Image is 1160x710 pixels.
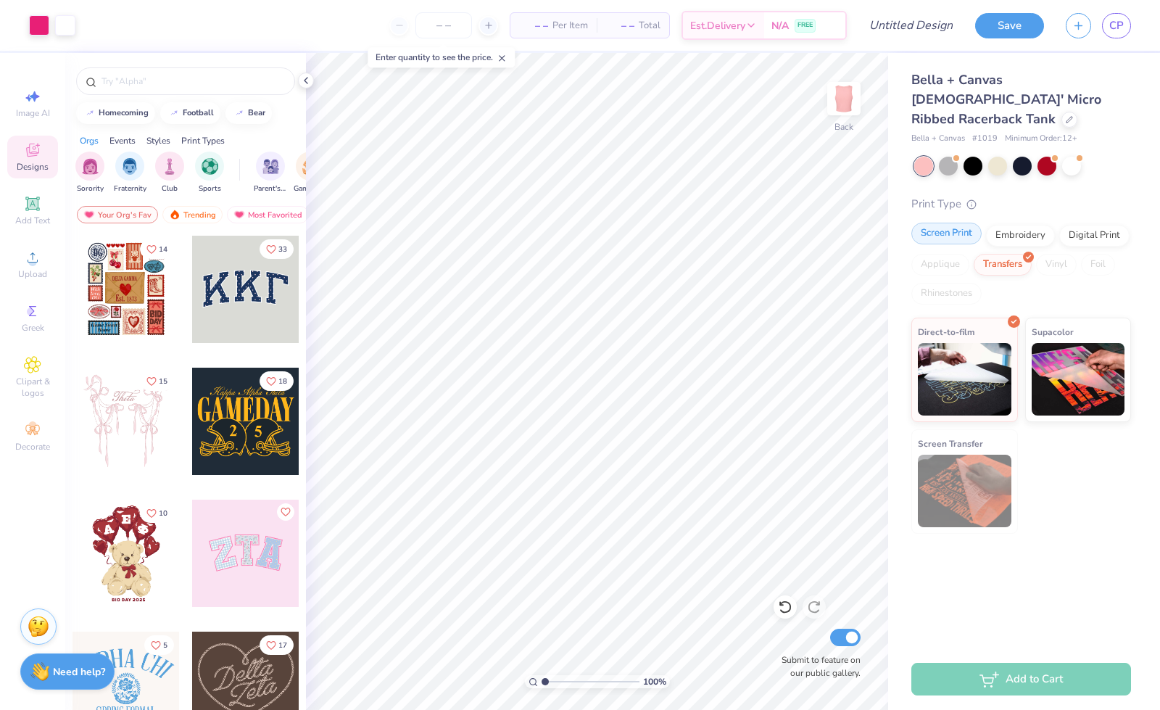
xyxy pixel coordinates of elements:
[643,675,666,688] span: 100 %
[159,246,167,253] span: 14
[260,635,294,655] button: Like
[140,239,174,259] button: Like
[1032,343,1125,416] img: Supacolor
[911,71,1101,128] span: Bella + Canvas [DEMOGRAPHIC_DATA]' Micro Ribbed Racerback Tank
[254,183,287,194] span: Parent's Weekend
[114,152,146,194] button: filter button
[162,183,178,194] span: Club
[262,158,279,175] img: Parent's Weekend Image
[22,322,44,334] span: Greek
[183,109,214,117] div: football
[159,510,167,517] span: 10
[1059,225,1130,247] div: Digital Print
[294,183,327,194] span: Game Day
[911,254,969,276] div: Applique
[975,13,1044,38] button: Save
[75,152,104,194] div: filter for Sorority
[771,18,789,33] span: N/A
[1036,254,1077,276] div: Vinyl
[225,102,272,124] button: bear
[122,158,138,175] img: Fraternity Image
[1102,13,1131,38] a: CP
[294,152,327,194] div: filter for Game Day
[277,503,294,521] button: Like
[76,102,155,124] button: homecoming
[168,109,180,117] img: trend_line.gif
[278,378,287,385] span: 18
[18,268,47,280] span: Upload
[1109,17,1124,34] span: CP
[82,158,99,175] img: Sorority Image
[368,47,515,67] div: Enter quantity to see the price.
[1032,324,1074,339] span: Supacolor
[53,665,105,679] strong: Need help?
[233,109,245,117] img: trend_line.gif
[690,18,745,33] span: Est. Delivery
[100,74,286,88] input: Try "Alpha"
[911,223,982,244] div: Screen Print
[519,18,548,33] span: – –
[169,210,181,220] img: trending.gif
[260,371,294,391] button: Like
[834,120,853,133] div: Back
[233,210,245,220] img: most_fav.gif
[162,206,223,223] div: Trending
[639,18,660,33] span: Total
[1081,254,1115,276] div: Foil
[84,109,96,117] img: trend_line.gif
[114,183,146,194] span: Fraternity
[155,152,184,194] button: filter button
[829,84,858,113] img: Back
[911,283,982,305] div: Rhinestones
[294,152,327,194] button: filter button
[911,133,965,145] span: Bella + Canvas
[195,152,224,194] div: filter for Sports
[227,206,309,223] div: Most Favorited
[159,378,167,385] span: 15
[15,215,50,226] span: Add Text
[77,183,104,194] span: Sorority
[278,642,287,649] span: 17
[144,635,174,655] button: Like
[918,324,975,339] span: Direct-to-film
[155,152,184,194] div: filter for Club
[974,254,1032,276] div: Transfers
[17,161,49,173] span: Designs
[774,653,861,680] label: Submit to feature on our public gallery.
[605,18,634,33] span: – –
[911,196,1131,212] div: Print Type
[1005,133,1077,145] span: Minimum Order: 12 +
[140,371,174,391] button: Like
[80,134,99,147] div: Orgs
[302,158,319,175] img: Game Day Image
[972,133,998,145] span: # 1019
[202,158,218,175] img: Sports Image
[248,109,265,117] div: bear
[254,152,287,194] div: filter for Parent's Weekend
[858,11,964,40] input: Untitled Design
[162,158,178,175] img: Club Image
[918,455,1011,527] img: Screen Transfer
[918,343,1011,416] img: Direct-to-film
[114,152,146,194] div: filter for Fraternity
[797,20,813,30] span: FREE
[160,102,220,124] button: football
[77,206,158,223] div: Your Org's Fav
[254,152,287,194] button: filter button
[7,376,58,399] span: Clipart & logos
[986,225,1055,247] div: Embroidery
[181,134,225,147] div: Print Types
[260,239,294,259] button: Like
[83,210,95,220] img: most_fav.gif
[140,503,174,523] button: Like
[15,441,50,453] span: Decorate
[552,18,588,33] span: Per Item
[199,183,221,194] span: Sports
[163,642,167,649] span: 5
[16,107,50,119] span: Image AI
[109,134,136,147] div: Events
[278,246,287,253] span: 33
[146,134,170,147] div: Styles
[918,436,983,451] span: Screen Transfer
[75,152,104,194] button: filter button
